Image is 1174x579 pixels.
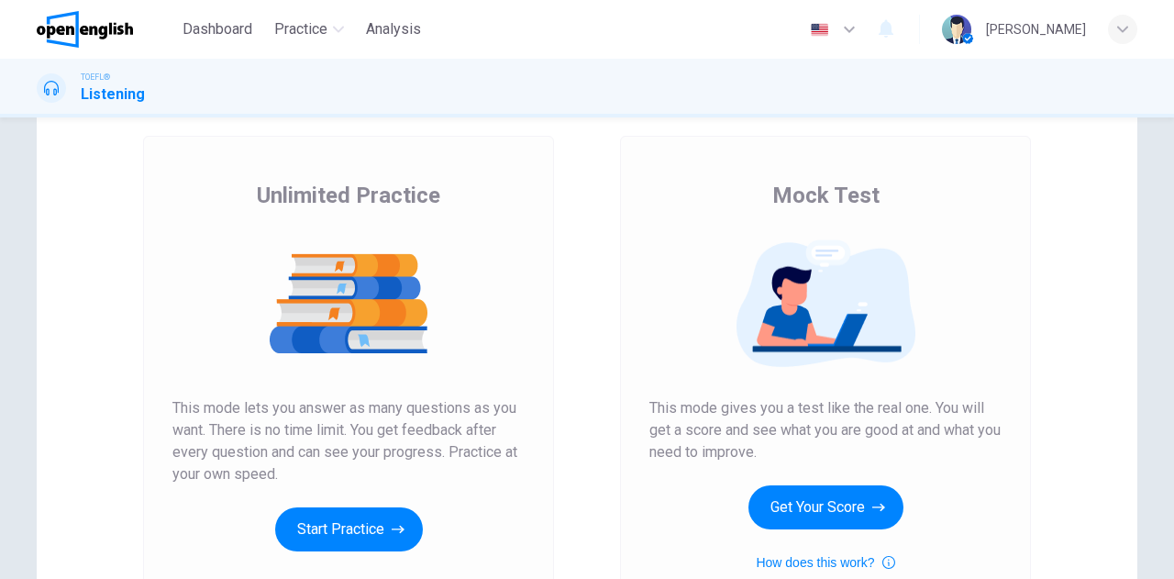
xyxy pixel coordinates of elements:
span: Unlimited Practice [257,181,440,210]
img: OpenEnglish logo [37,11,133,48]
a: OpenEnglish logo [37,11,175,48]
span: Practice [274,18,327,40]
button: How does this work? [756,551,894,573]
span: Analysis [366,18,421,40]
h1: Listening [81,84,145,106]
img: en [808,23,831,37]
span: Dashboard [183,18,252,40]
span: This mode lets you answer as many questions as you want. There is no time limit. You get feedback... [172,397,525,485]
button: Dashboard [175,13,260,46]
button: Practice [267,13,351,46]
div: [PERSON_NAME] [986,18,1086,40]
button: Start Practice [275,507,423,551]
span: TOEFL® [81,71,110,84]
img: Profile picture [942,15,971,44]
button: Get Your Score [748,485,903,529]
span: This mode gives you a test like the real one. You will get a score and see what you are good at a... [649,397,1002,463]
button: Analysis [359,13,428,46]
span: Mock Test [772,181,880,210]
